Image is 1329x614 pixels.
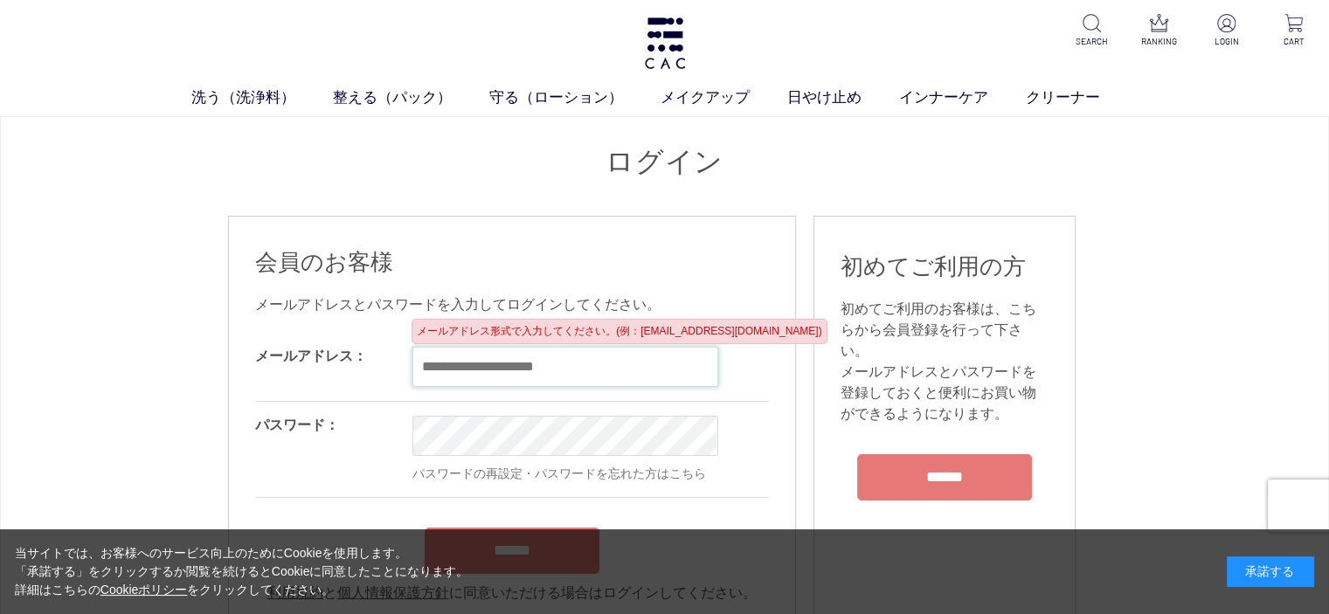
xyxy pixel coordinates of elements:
[841,253,1026,279] span: 初めてご利用の方
[1272,14,1315,48] a: CART
[1138,14,1180,48] a: RANKING
[1227,556,1314,587] div: 承諾する
[100,583,188,597] a: Cookieポリシー
[255,249,393,275] span: 会員のお客様
[333,86,489,109] a: 整える（パック）
[787,86,899,109] a: 日やけ止め
[1205,35,1248,48] p: LOGIN
[841,299,1049,424] div: 初めてご利用のお客様は、こちらから会員登録を行って下さい。 メールアドレスとパスワードを登録しておくと便利にお買い物ができるようになります。
[15,544,469,599] div: 当サイトでは、お客様へのサービス向上のためにCookieを使用します。 「承諾する」をクリックするか閲覧を続けるとCookieに同意したことになります。 詳細はこちらの をクリックしてください。
[1272,35,1315,48] p: CART
[191,86,333,109] a: 洗う（洗浄料）
[412,466,706,480] a: パスワードの再設定・パスワードを忘れた方はこちら
[255,348,367,363] label: メールアドレス：
[228,143,1102,181] h1: ログイン
[412,319,827,344] div: メールアドレス形式で入力してください。(例：[EMAIL_ADDRESS][DOMAIN_NAME])
[255,417,339,432] label: パスワード：
[255,294,769,315] div: メールアドレスとパスワードを入力してログインしてください。
[1026,86,1138,109] a: クリーナー
[642,17,688,69] img: logo
[661,86,787,109] a: メイクアップ
[489,86,661,109] a: 守る（ローション）
[1070,35,1113,48] p: SEARCH
[1138,35,1180,48] p: RANKING
[1070,14,1113,48] a: SEARCH
[899,86,1026,109] a: インナーケア
[1205,14,1248,48] a: LOGIN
